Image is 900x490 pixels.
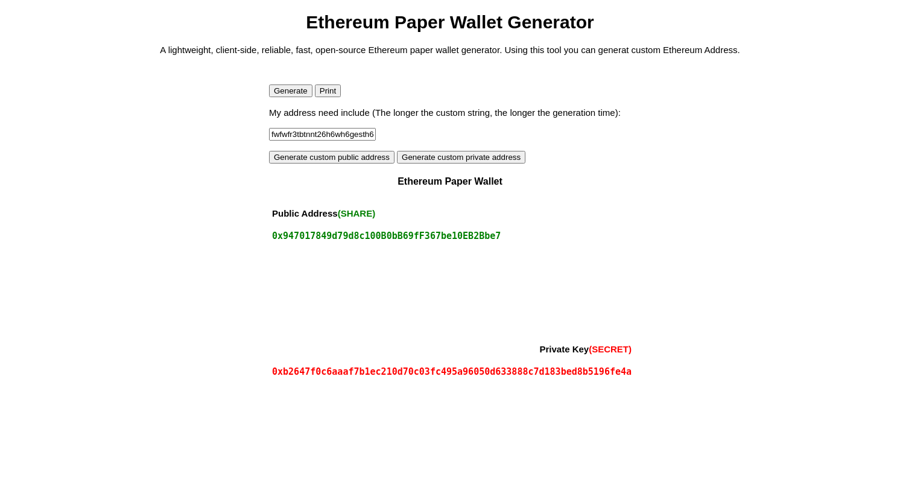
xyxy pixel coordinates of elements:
h1: Ethereum Paper Wallet Generator [5,12,895,33]
button: Print [315,84,341,97]
button: Generate [269,84,312,97]
span: (SHARE) [338,208,376,218]
p: A lightweight, client-side, reliable, fast, open-source Ethereum paper wallet generator. Using th... [5,45,895,55]
button: Generate custom public address [269,151,395,164]
div: Private Key [539,344,632,354]
input: 66 [269,128,376,141]
span: (SECRET) [589,344,632,354]
span: Ethereum Paper Wallet [398,176,502,186]
th: Public Address [269,202,635,224]
button: Generate custom private address [397,151,525,164]
div: 0xb2647f0c6aaaf7b1ec210d70c03fc495a96050d633888c7d183bed8b5196fe4a [272,366,632,377]
label: My address need include (The longer the custom string, the longer the generation time): [269,107,621,118]
div: 0x947017849d79d8c100B0bB69fF367be10EB2Bbe7 [272,231,632,241]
